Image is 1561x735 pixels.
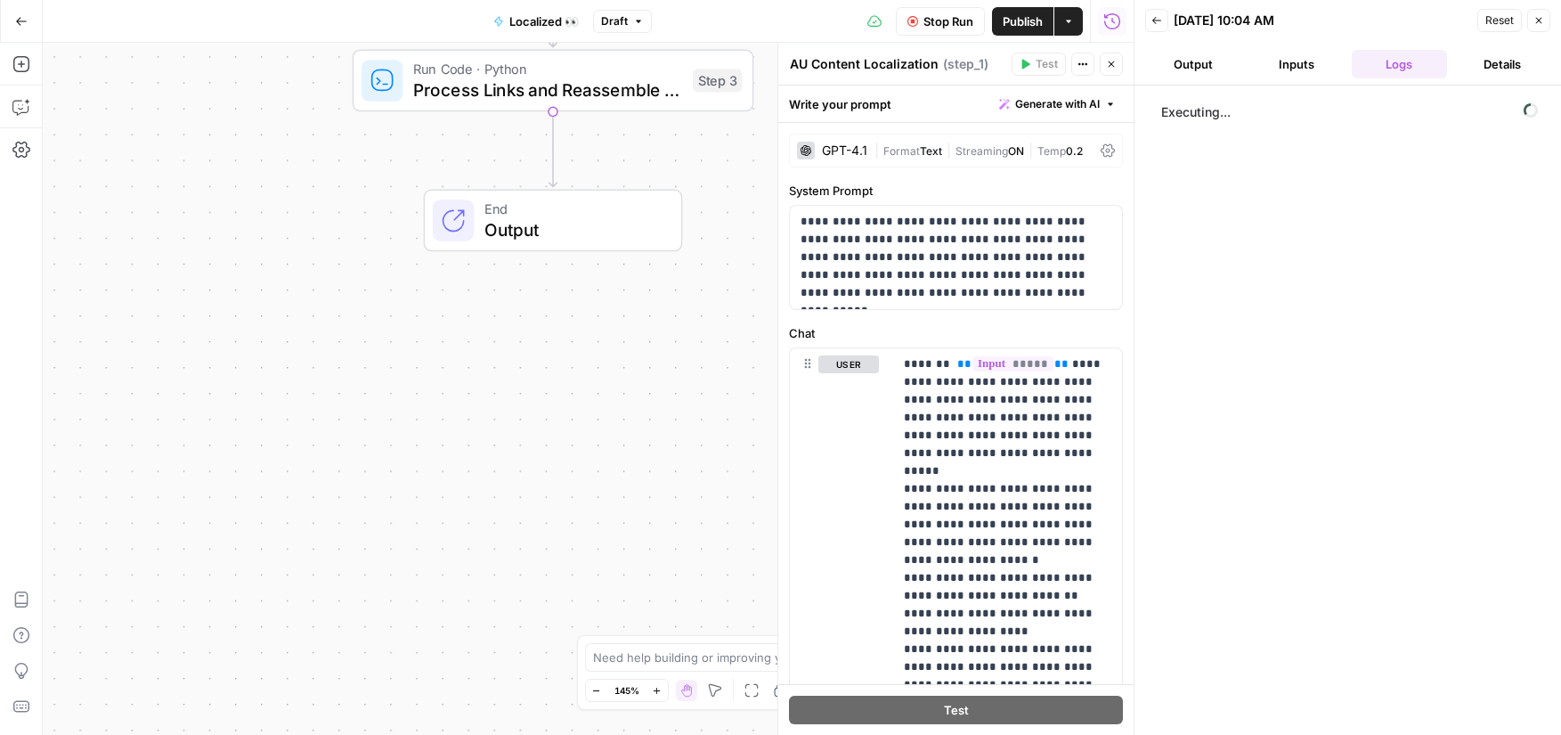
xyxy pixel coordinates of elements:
span: Output [484,216,661,242]
span: Draft [601,13,628,29]
button: Localized 👀 [483,7,589,36]
span: End [484,199,661,219]
label: System Prompt [789,182,1123,200]
div: Run Code · PythonProcess Links and Reassemble ContentStep 3 [353,50,754,112]
button: Test [789,696,1123,724]
button: Logs [1352,50,1448,78]
div: Write your prompt [778,86,1134,122]
span: 145% [614,683,639,698]
span: Localized 👀 [509,12,579,30]
span: Run Code · Python [413,59,682,79]
button: Draft [593,10,652,33]
button: Reset [1477,9,1522,32]
span: 0.2 [1066,144,1083,158]
span: Streaming [955,144,1008,158]
button: Generate with AI [992,93,1123,116]
button: Stop Run [896,7,985,36]
span: Publish [1003,12,1043,30]
span: Format [883,144,920,158]
span: Reset [1485,12,1514,29]
button: Inputs [1248,50,1345,78]
span: ON [1008,144,1024,158]
span: ( step_1 ) [943,55,988,73]
button: Output [1145,50,1241,78]
div: Step 3 [693,69,742,92]
span: Test [944,701,969,719]
div: GPT-4.1 [822,144,867,157]
span: Test [1036,56,1058,72]
div: EndOutput [353,190,754,252]
span: Text [920,144,942,158]
textarea: AU Content Localization [790,55,939,73]
span: | [942,141,955,159]
span: Stop Run [923,12,973,30]
button: Details [1454,50,1550,78]
button: Publish [992,7,1053,36]
g: Edge from step_3 to end [549,111,557,186]
span: Executing... [1156,98,1543,127]
span: | [1024,141,1037,159]
span: | [874,141,883,159]
span: Process Links and Reassemble Content [413,77,682,102]
span: Generate with AI [1015,96,1100,112]
button: user [818,355,879,373]
button: Test [1012,53,1066,76]
span: Temp [1037,144,1066,158]
label: Chat [789,324,1123,342]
